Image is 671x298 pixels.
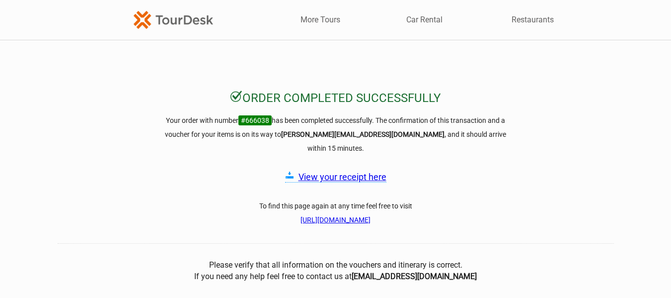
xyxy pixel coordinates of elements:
strong: [PERSON_NAME][EMAIL_ADDRESS][DOMAIN_NAME] [281,130,445,138]
span: #666038 [238,115,272,125]
h3: To find this page again at any time feel free to visit [157,199,515,227]
a: [URL][DOMAIN_NAME] [300,216,371,224]
a: Restaurants [512,14,554,25]
a: View your receipt here [298,172,386,182]
center: Please verify that all information on the vouchers and itinerary is correct. If you need any help... [58,260,614,282]
a: More Tours [300,14,340,25]
a: Car Rental [406,14,443,25]
h3: Your order with number has been completed successfully. The confirmation of this transaction and ... [157,113,515,155]
img: TourDesk-logo-td-orange-v1.png [134,11,213,28]
b: [EMAIL_ADDRESS][DOMAIN_NAME] [352,272,477,281]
